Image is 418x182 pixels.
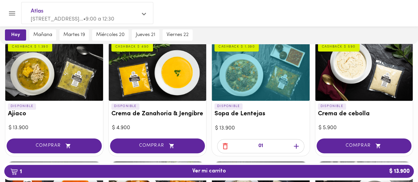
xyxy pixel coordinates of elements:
[318,103,346,109] p: DISPONIBLE
[111,43,153,51] div: CASHBACK $ 490
[7,138,102,153] button: COMPRAR
[111,103,139,109] p: DISPONIBLE
[132,29,159,41] button: jueves 21
[59,29,89,41] button: martes 19
[258,142,263,150] p: 01
[167,32,189,38] span: viernes 22
[110,138,205,153] button: COMPRAR
[215,125,306,132] div: $ 13.900
[315,38,413,101] div: Crema de cebolla
[318,43,360,51] div: CASHBACK $ 590
[5,38,103,101] div: Ajiaco
[63,32,85,38] span: martes 19
[4,5,20,21] button: Menu
[6,167,26,176] b: 1
[380,144,411,175] iframe: Messagebird Livechat Widget
[31,7,137,16] span: Atlas
[118,143,197,149] span: COMPRAR
[317,138,412,153] button: COMPRAR
[214,103,243,109] p: DISPONIBLE
[4,165,414,178] button: 1Ver mi carrito$ 13.900
[214,43,259,51] div: CASHBACK $ 1.390
[214,111,307,118] h3: Sopa de Lentejas
[111,111,204,118] h3: Crema de Zanahoria & Jengibre
[31,17,114,22] span: [STREET_ADDRESS]... • 9:00 a 12:30
[8,111,100,118] h3: Ajiaco
[29,29,56,41] button: mañana
[136,32,155,38] span: jueves 21
[5,29,26,41] button: hoy
[15,143,94,149] span: COMPRAR
[8,43,52,51] div: CASHBACK $ 1.390
[192,168,226,174] span: Ver mi carrito
[109,38,207,101] div: Crema de Zanahoria & Jengibre
[10,32,21,38] span: hoy
[318,111,410,118] h3: Crema de cebolla
[319,124,410,132] div: $ 5.900
[163,29,193,41] button: viernes 22
[212,38,310,101] div: Sopa de Lentejas
[33,32,52,38] span: mañana
[112,124,203,132] div: $ 4.900
[96,32,125,38] span: miércoles 20
[325,143,403,149] span: COMPRAR
[10,168,18,175] img: cart.png
[9,124,100,132] div: $ 13.900
[92,29,129,41] button: miércoles 20
[8,103,36,109] p: DISPONIBLE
